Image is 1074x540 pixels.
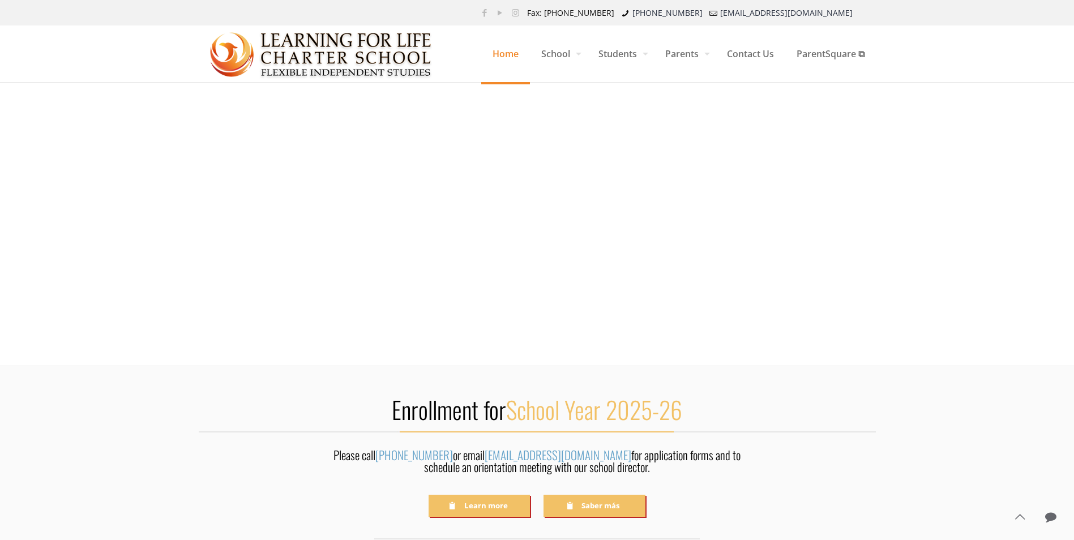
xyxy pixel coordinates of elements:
[785,37,876,71] span: ParentSquare ⧉
[510,7,521,18] a: Instagram icon
[708,7,720,18] i: mail
[587,37,654,71] span: Students
[481,25,530,82] a: Home
[654,25,716,82] a: Parents
[1008,505,1032,529] a: Back to top icon
[481,37,530,71] span: Home
[530,25,587,82] a: School
[654,37,716,71] span: Parents
[485,446,631,464] a: [EMAIL_ADDRESS][DOMAIN_NAME]
[322,449,752,479] div: Please call or email for application forms and to schedule an orientation meeting with our school...
[530,37,587,71] span: School
[479,7,491,18] a: Facebook icon
[632,7,703,18] a: [PHONE_NUMBER]
[199,395,876,424] h2: Enrollment for
[716,37,785,71] span: Contact Us
[210,25,433,82] a: Learning for Life Charter School
[720,7,853,18] a: [EMAIL_ADDRESS][DOMAIN_NAME]
[587,25,654,82] a: Students
[785,25,876,82] a: ParentSquare ⧉
[494,7,506,18] a: YouTube icon
[221,94,452,106] rs-layer: Welcome to Learning for Life Charter School
[210,26,433,83] img: Home
[429,495,530,517] a: Learn more
[620,7,631,18] i: phone
[375,446,453,464] a: [PHONE_NUMBER]
[716,25,785,82] a: Contact Us
[506,392,682,427] span: School Year 2025-26
[544,495,645,517] a: Saber más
